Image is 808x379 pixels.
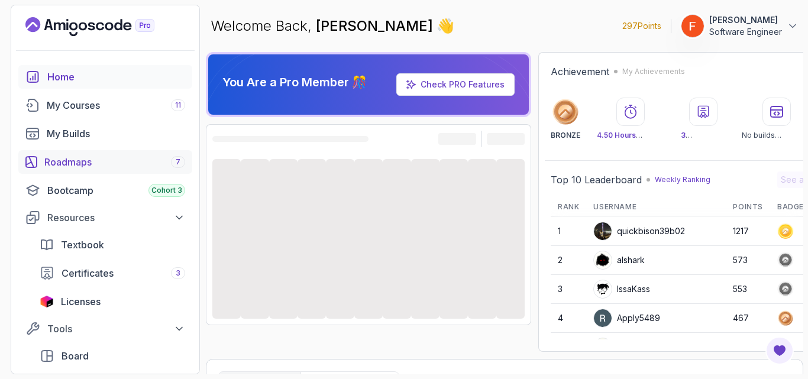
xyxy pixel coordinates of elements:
[593,251,645,270] div: alshark
[681,131,692,140] span: 3
[47,98,185,112] div: My Courses
[681,131,725,140] p: Certificates
[551,197,586,217] th: Rank
[176,268,180,278] span: 3
[622,67,685,76] p: My Achievements
[47,183,185,197] div: Bootcamp
[681,14,799,38] button: user profile image[PERSON_NAME]Software Engineer
[681,15,704,37] img: user profile image
[765,336,794,365] button: Open Feedback Button
[18,150,192,174] a: roadmaps
[655,175,710,184] p: Weekly Ranking
[586,197,726,217] th: Username
[18,207,192,228] button: Resources
[726,246,770,275] td: 573
[593,338,665,357] div: mkobycoats
[25,17,182,36] a: Landing page
[594,222,612,240] img: user profile image
[726,304,770,333] td: 467
[551,64,609,79] h2: Achievement
[551,246,586,275] td: 2
[551,333,586,362] td: 5
[18,122,192,145] a: builds
[47,127,185,141] div: My Builds
[62,266,114,280] span: Certificates
[176,157,180,167] span: 7
[551,304,586,333] td: 4
[593,222,685,241] div: quickbison39b02
[33,261,192,285] a: certificates
[597,131,664,140] p: Watched
[597,131,642,140] span: 4.50 Hours
[316,17,437,34] span: [PERSON_NAME]
[47,70,185,84] div: Home
[61,294,101,309] span: Licenses
[594,280,612,298] img: user profile image
[44,155,185,169] div: Roadmaps
[709,26,782,38] p: Software Engineer
[551,275,586,304] td: 3
[726,197,770,217] th: Points
[18,318,192,339] button: Tools
[709,14,782,26] p: [PERSON_NAME]
[151,186,182,195] span: Cohort 3
[40,296,54,307] img: jetbrains icon
[594,309,612,327] img: user profile image
[726,333,770,362] td: 379
[211,17,454,35] p: Welcome Back,
[175,101,181,110] span: 11
[435,15,457,38] span: 👋
[594,338,612,356] img: default monster avatar
[421,79,505,89] a: Check PRO Features
[622,20,661,32] p: 297 Points
[47,322,185,336] div: Tools
[33,233,192,257] a: textbook
[726,217,770,246] td: 1217
[18,65,192,89] a: home
[551,131,580,140] p: BRONZE
[594,251,612,269] img: user profile image
[396,73,515,96] a: Check PRO Features
[33,290,192,313] a: licenses
[593,309,660,328] div: Apply5489
[551,217,586,246] td: 1
[551,173,642,187] h2: Top 10 Leaderboard
[33,344,192,368] a: board
[47,210,185,225] div: Resources
[18,179,192,202] a: bootcamp
[593,280,650,299] div: IssaKass
[726,275,770,304] td: 553
[222,74,367,90] p: You Are a Pro Member 🎊
[18,93,192,117] a: courses
[62,349,89,363] span: Board
[61,238,104,252] span: Textbook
